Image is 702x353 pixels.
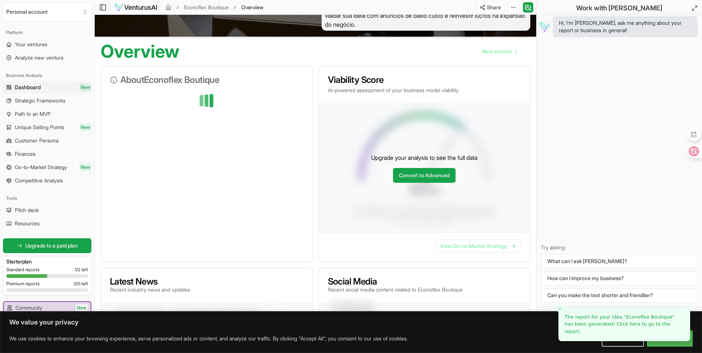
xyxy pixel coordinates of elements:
span: Premium reports [6,281,40,287]
button: What can I ask [PERSON_NAME]? [541,254,698,268]
h2: Work with [PERSON_NAME] [576,3,662,13]
a: View Go-to-Market Strategy [435,239,521,253]
a: Finances [3,148,91,160]
p: Try asking: [541,244,698,251]
span: Pitch deck [15,206,39,214]
img: logo [114,3,158,12]
span: Customer Persona [15,137,58,144]
div: Business Analysis [3,70,91,81]
div: Tools [3,192,91,204]
span: New [79,164,91,171]
a: Upgrade to a paid plan [3,238,91,253]
span: Overview [241,4,263,11]
span: Econoflex Boutique [626,314,672,320]
button: How can I improve my business? [541,271,698,285]
nav: breadcrumb [165,4,263,11]
button: Share [476,1,504,13]
button: Select an organization [3,3,91,21]
span: Resources [15,220,40,227]
span: Upgrade to a paid plan [25,242,78,249]
span: New [79,84,91,91]
span: Unique Selling Points [15,124,64,131]
a: Path to an MVP [3,108,91,120]
div: Platform [3,27,91,38]
span: Analyze new venture [15,54,64,61]
span: Go-to-Market Strategy [15,164,67,171]
a: Convert to Advanced [393,168,456,183]
h1: Overview [101,43,179,60]
span: Strategic Frameworks [15,97,66,104]
span: Community [16,304,42,312]
span: Your ventures [15,41,47,48]
a: DashboardNew [3,81,91,93]
a: Your ventures [3,38,91,50]
img: Vera [538,21,550,33]
p: Recent social media content related to Econoflex Boutique [328,286,463,293]
button: Close toast [556,305,564,312]
a: Go to next page [476,44,523,59]
p: Recent industry news and updates [110,286,190,293]
p: We use cookies to enhance your browsing experience, serve personalized ads or content, and analyz... [9,334,408,343]
h3: About Econoflex Boutique [110,75,303,84]
a: Go-to-Market StrategyNew [3,161,91,173]
a: Resources [3,218,91,229]
span: New [79,124,91,131]
a: Econoflex Boutique [184,4,229,11]
p: AI-powered assessment of your business model viability [328,87,521,94]
span: Path to an MVP [15,110,51,118]
a: The report for your idea "Econoflex Boutique" has been generated! Click here to go to the report. [565,313,684,335]
a: CommunityNew [4,302,91,314]
span: New [75,304,88,312]
nav: pagination [476,44,523,59]
p: We value your privacy [9,318,693,327]
a: Competitive Analysis [3,175,91,186]
span: 1 / 2 left [75,267,88,273]
a: Customer Persona [3,135,91,147]
a: Analyze new venture [3,52,91,64]
p: Upgrade your analysis to see the full data [371,153,477,162]
a: Strategic Frameworks [3,95,91,107]
h3: Social Media [328,277,463,286]
span: Finances [15,150,36,158]
button: Can you make the text shorter and friendlier? [541,288,698,302]
span: Next section [482,48,512,55]
span: Competitive Analysis [15,177,63,184]
span: 0 / 0 left [74,281,88,287]
span: The report for your idea " " has been generated! Click here to go to the report. [565,314,675,334]
h3: Viability Score [328,75,521,84]
span: Standard reports [6,267,40,273]
a: Unique Selling PointsNew [3,121,91,133]
span: Dashboard [15,84,41,91]
h3: Latest News [110,277,190,286]
h3: Starter plan [6,258,88,265]
a: Pitch deck [3,204,91,216]
span: Hi, I'm [PERSON_NAME], ask me anything about your report or business in general! [559,19,692,34]
span: Share [487,4,501,11]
